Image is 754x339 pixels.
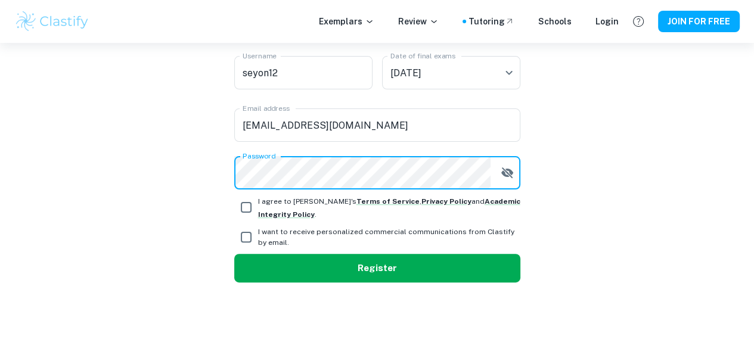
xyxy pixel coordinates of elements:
[14,10,90,33] img: Clastify logo
[319,15,374,28] p: Exemplars
[398,15,439,28] p: Review
[243,51,277,61] label: Username
[421,197,471,206] a: Privacy Policy
[658,11,740,32] button: JOIN FOR FREE
[258,226,520,248] span: I want to receive personalized commercial communications from Clastify by email.
[468,15,514,28] a: Tutoring
[595,15,619,28] a: Login
[234,254,520,282] button: Register
[243,103,290,113] label: Email address
[628,11,648,32] button: Help and Feedback
[390,51,455,61] label: Date of final exams
[243,151,275,161] label: Password
[258,197,520,219] span: I agree to [PERSON_NAME]'s , and .
[538,15,572,28] a: Schools
[382,56,520,89] div: [DATE]
[356,197,420,206] a: Terms of Service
